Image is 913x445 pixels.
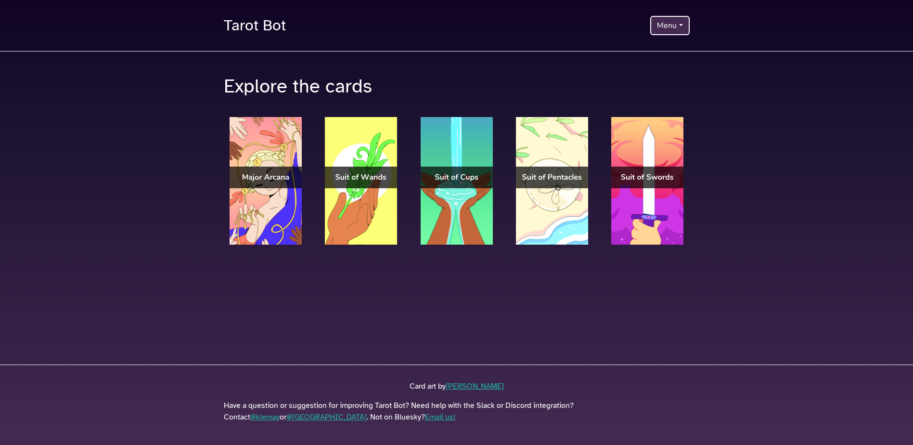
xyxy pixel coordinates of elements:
p: Card art by [224,380,690,392]
img: Suit of Swords [611,117,683,245]
button: Menu [650,16,689,35]
a: @klemay [250,412,280,422]
a: [PERSON_NAME] [446,381,504,391]
p: Have a question or suggestion for improving Tarot Bot? Need help with the Slack or Discord integr... [224,400,690,423]
img: Suit of Cups [421,117,493,245]
a: @[GEOGRAPHIC_DATA] [286,412,367,422]
img: Major Arcana [230,117,302,245]
h1: Explore the cards [224,75,690,98]
img: Suit of Wands [325,117,397,245]
a: Email us! [425,412,456,422]
a: Tarot Bot [224,12,286,39]
img: Suit of Pentacles [516,117,588,245]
